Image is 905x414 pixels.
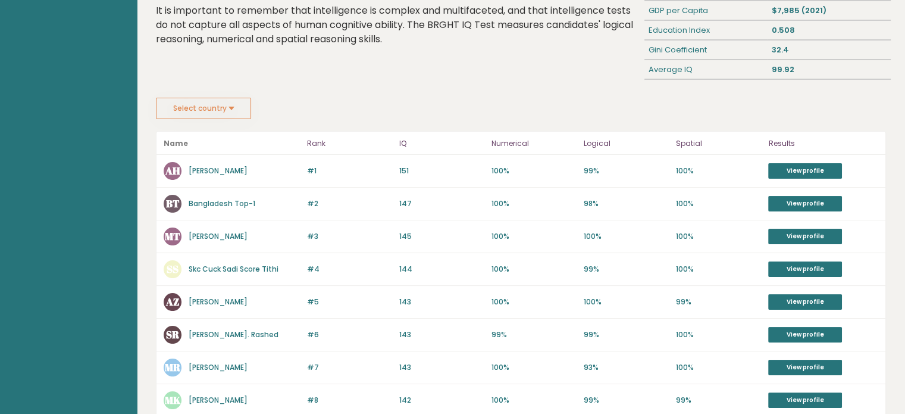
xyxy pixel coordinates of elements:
p: 142 [399,395,484,406]
p: 147 [399,198,484,209]
p: Rank [307,136,392,151]
p: 100% [584,231,669,242]
a: View profile [768,393,842,408]
text: MK [165,393,181,407]
a: View profile [768,229,842,244]
a: [PERSON_NAME] [189,231,248,241]
text: BT [166,197,180,210]
div: 0.508 [768,21,891,40]
p: 100% [491,166,577,176]
div: Education Index [644,21,768,40]
p: #7 [307,362,392,373]
p: Results [768,136,878,151]
p: 99% [676,297,761,307]
p: 144 [399,264,484,275]
p: 143 [399,362,484,373]
p: 100% [676,329,761,340]
p: #5 [307,297,392,307]
a: View profile [768,327,842,343]
div: GDP per Capita [644,1,768,20]
button: Select country [156,98,251,119]
p: 100% [584,297,669,307]
div: Gini Coefficient [644,41,768,60]
div: 99.92 [768,60,891,79]
p: 100% [491,362,577,373]
p: Spatial [676,136,761,151]
p: 100% [491,395,577,406]
a: [PERSON_NAME] [189,395,248,405]
p: 99% [584,264,669,275]
a: View profile [768,262,842,277]
p: 143 [399,297,484,307]
p: 99% [584,329,669,340]
p: 145 [399,231,484,242]
a: [PERSON_NAME]. Rashed [189,329,278,340]
p: 151 [399,166,484,176]
div: Average IQ [644,60,768,79]
text: AZ [165,295,179,309]
p: 100% [491,264,577,275]
text: SS [167,262,179,276]
text: SR [166,328,180,341]
p: #3 [307,231,392,242]
p: 100% [676,362,761,373]
a: View profile [768,360,842,375]
text: AH [165,164,180,178]
p: 143 [399,329,484,340]
a: View profile [768,196,842,211]
p: Logical [584,136,669,151]
p: 99% [491,329,577,340]
p: 100% [491,231,577,242]
b: Name [164,138,188,148]
p: #6 [307,329,392,340]
p: 100% [676,264,761,275]
p: 98% [584,198,669,209]
p: 93% [584,362,669,373]
p: 99% [584,166,669,176]
p: 100% [676,231,761,242]
p: #4 [307,264,392,275]
a: View profile [768,163,842,179]
a: [PERSON_NAME] [189,297,248,307]
p: #1 [307,166,392,176]
a: Bangladesh Top-1 [189,198,255,208]
p: 100% [491,198,577,209]
div: 32.4 [768,41,891,60]
p: 99% [676,395,761,406]
p: #8 [307,395,392,406]
a: View profile [768,294,842,310]
a: [PERSON_NAME] [189,362,248,372]
a: Skc Cuck Sadi Score Tithi [189,264,278,274]
p: 100% [676,198,761,209]
p: IQ [399,136,484,151]
p: 99% [584,395,669,406]
p: 100% [491,297,577,307]
p: 100% [676,166,761,176]
div: $7,985 (2021) [768,1,891,20]
a: [PERSON_NAME] [189,166,248,176]
text: MR [165,360,181,374]
p: #2 [307,198,392,209]
p: Numerical [491,136,577,151]
text: MT [165,229,180,243]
